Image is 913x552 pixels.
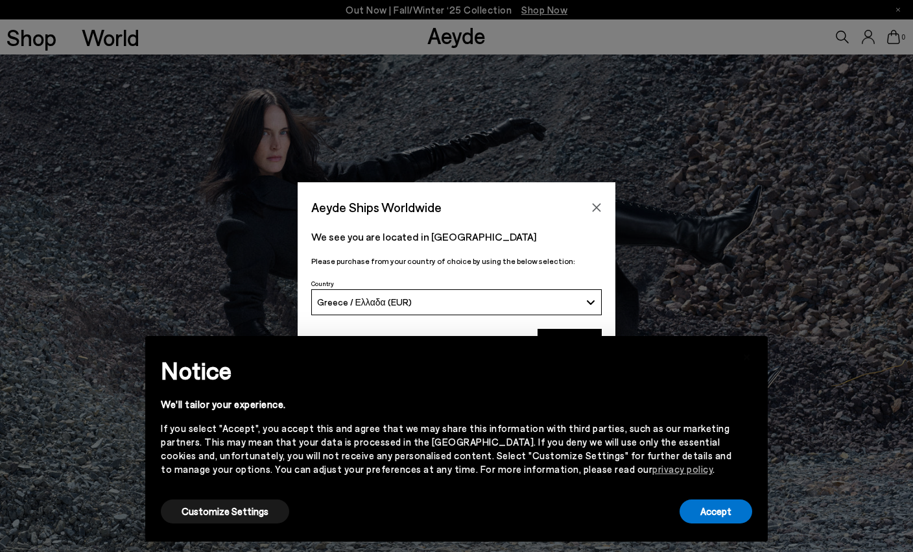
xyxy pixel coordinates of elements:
p: We see you are located in [GEOGRAPHIC_DATA] [311,229,602,245]
div: If you select "Accept", you accept this and agree that we may share this information with third p... [161,422,731,476]
button: Accept [680,499,752,523]
a: privacy policy [652,463,713,475]
span: Aeyde Ships Worldwide [311,196,442,219]
button: Close [587,198,606,217]
div: We'll tailor your experience. [161,398,731,411]
button: Close this notice [731,340,763,371]
span: Country [311,280,334,287]
p: Please purchase from your country of choice by using the below selection: [311,255,602,267]
h2: Notice [161,354,731,387]
span: × [742,346,752,365]
button: Customize Settings [161,499,289,523]
span: Greece / Ελλαδα (EUR) [317,296,412,307]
